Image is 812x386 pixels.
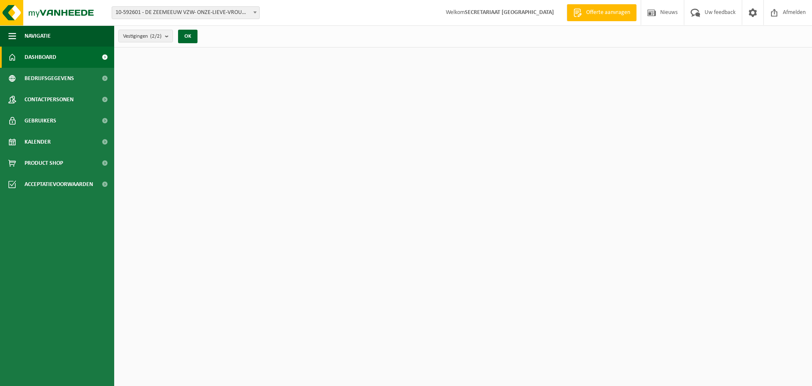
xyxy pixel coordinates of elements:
span: 10-592601 - DE ZEEMEEUW VZW- ONZE-LIEVE-VROUWECOLLEGE - OOSTENDE [112,6,260,19]
span: Acceptatievoorwaarden [25,174,93,195]
span: Contactpersonen [25,89,74,110]
span: Dashboard [25,47,56,68]
span: 10-592601 - DE ZEEMEEUW VZW- ONZE-LIEVE-VROUWECOLLEGE - OOSTENDE [112,7,259,19]
a: Offerte aanvragen [567,4,636,21]
count: (2/2) [150,33,162,39]
button: OK [178,30,198,43]
span: Gebruikers [25,110,56,131]
button: Vestigingen(2/2) [118,30,173,42]
span: Offerte aanvragen [584,8,632,17]
span: Vestigingen [123,30,162,43]
span: Navigatie [25,25,51,47]
span: Product Shop [25,153,63,174]
span: Kalender [25,131,51,153]
span: Bedrijfsgegevens [25,68,74,89]
strong: SECRETARIAAT [GEOGRAPHIC_DATA] [465,9,554,16]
